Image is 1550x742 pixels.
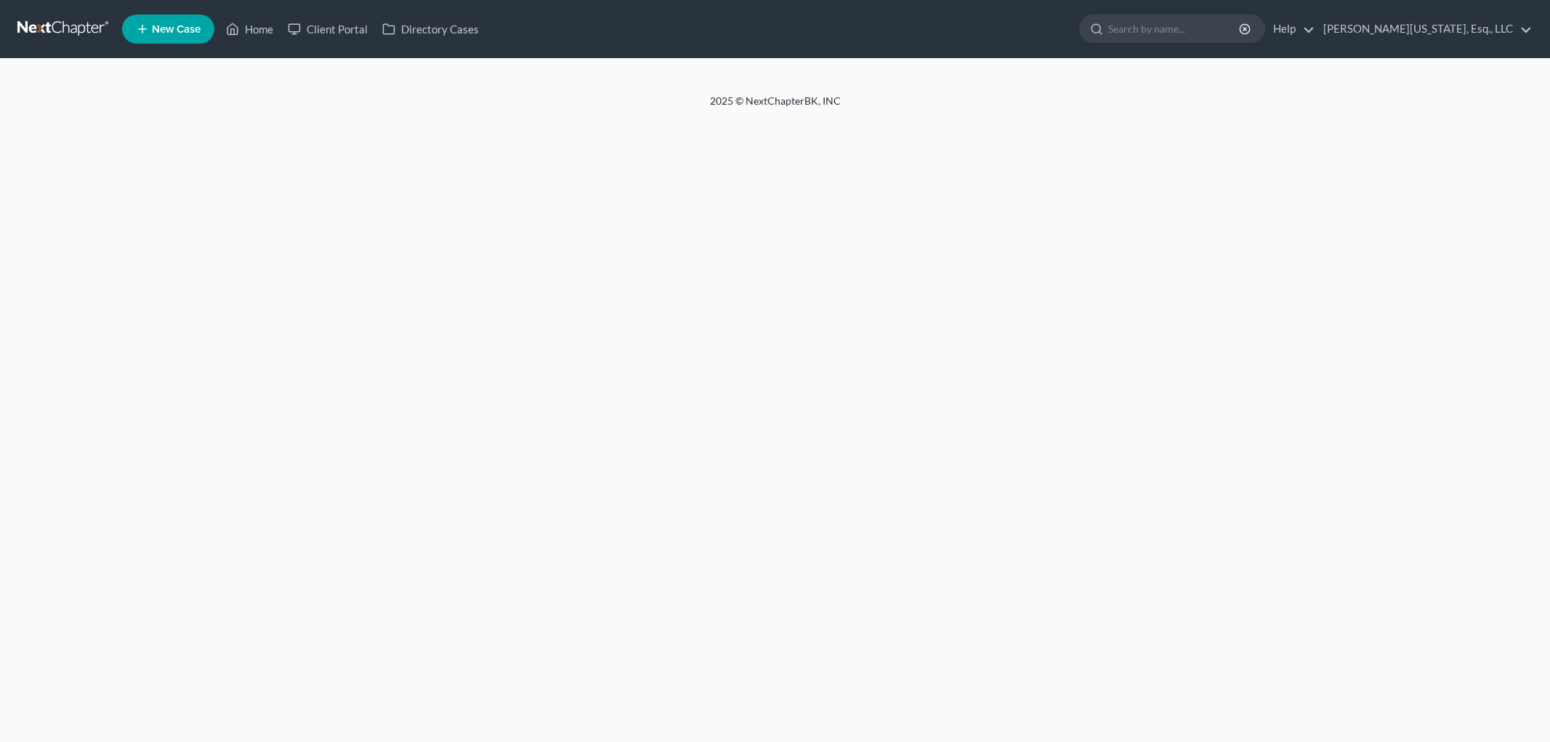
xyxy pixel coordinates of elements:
a: [PERSON_NAME][US_STATE], Esq., LLC [1316,16,1532,42]
span: New Case [152,24,201,35]
a: Client Portal [280,16,375,42]
input: Search by name... [1108,15,1241,42]
a: Directory Cases [375,16,486,42]
a: Home [219,16,280,42]
div: 2025 © NextChapterBK, INC [361,94,1190,120]
a: Help [1266,16,1315,42]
